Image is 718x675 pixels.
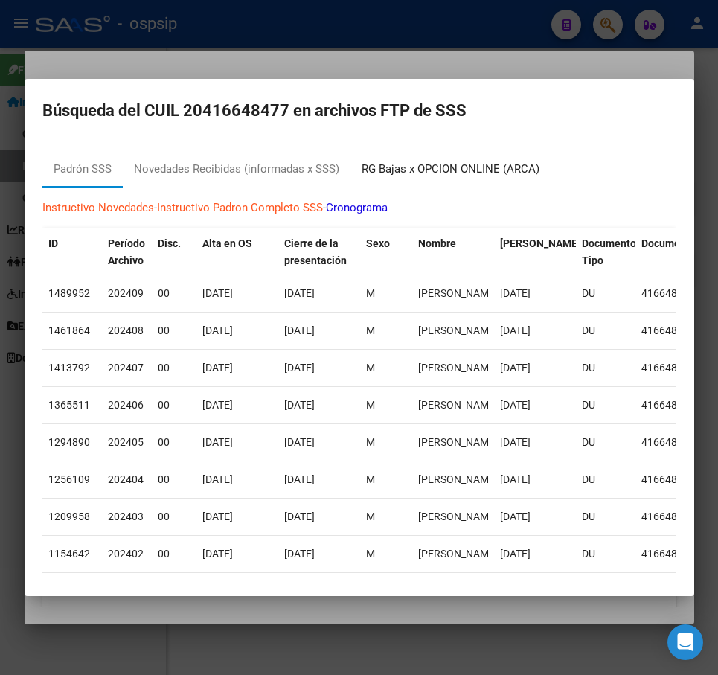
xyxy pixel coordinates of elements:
[284,362,315,374] span: [DATE]
[582,471,629,488] div: DU
[641,359,711,377] div: 41664847
[641,471,711,488] div: 41664847
[366,399,375,411] span: M
[48,237,58,249] span: ID
[48,362,90,374] span: 1413792
[500,324,531,336] span: [DATE]
[284,399,315,411] span: [DATE]
[284,237,347,266] span: Cierre de la presentación
[202,548,233,560] span: [DATE]
[500,362,531,374] span: [DATE]
[582,285,629,302] div: DU
[576,228,635,277] datatable-header-cell: Documento Tipo
[157,201,323,214] a: Instructivo Padron Completo SSS
[418,548,498,560] span: ANTONIO BRANDON JOEL
[42,97,676,125] h2: Búsqueda del CUIL 20416648477 en archivos FTP de SSS
[500,399,531,411] span: [DATE]
[641,237,696,249] span: Documento
[284,436,315,448] span: [DATE]
[48,287,90,299] span: 1489952
[582,237,636,266] span: Documento Tipo
[494,228,576,277] datatable-header-cell: Fecha Nac.
[418,237,456,249] span: Nombre
[500,511,531,522] span: [DATE]
[500,237,583,249] span: [PERSON_NAME].
[108,436,144,448] span: 202405
[202,324,233,336] span: [DATE]
[108,324,144,336] span: 202408
[582,508,629,525] div: DU
[202,473,233,485] span: [DATE]
[366,473,375,485] span: M
[108,511,144,522] span: 202403
[366,548,375,560] span: M
[366,324,375,336] span: M
[641,285,711,302] div: 41664847
[158,471,190,488] div: 00
[500,436,531,448] span: [DATE]
[158,322,190,339] div: 00
[284,287,315,299] span: [DATE]
[500,473,531,485] span: [DATE]
[158,397,190,414] div: 00
[108,548,144,560] span: 202402
[48,473,90,485] span: 1256109
[366,362,375,374] span: M
[158,508,190,525] div: 00
[196,228,278,277] datatable-header-cell: Alta en OS
[418,324,498,336] span: ANTONIO BRANDON JOEL
[582,546,629,563] div: DU
[360,228,412,277] datatable-header-cell: Sexo
[418,399,498,411] span: ANTONIO BRANDON JOEL
[42,228,102,277] datatable-header-cell: ID
[641,397,711,414] div: 41664847
[48,436,90,448] span: 1294890
[158,546,190,563] div: 00
[641,546,711,563] div: 41664847
[42,201,154,214] a: Instructivo Novedades
[48,324,90,336] span: 1461864
[284,511,315,522] span: [DATE]
[42,199,676,217] p: - -
[412,228,494,277] datatable-header-cell: Nombre
[582,397,629,414] div: DU
[108,362,144,374] span: 202407
[134,161,339,178] div: Novedades Recibidas (informadas x SSS)
[278,228,360,277] datatable-header-cell: Cierre de la presentación
[108,473,144,485] span: 202404
[641,508,711,525] div: 41664847
[158,434,190,451] div: 00
[284,473,315,485] span: [DATE]
[108,287,144,299] span: 202409
[500,287,531,299] span: [DATE]
[158,237,181,249] span: Disc.
[284,548,315,560] span: [DATE]
[366,287,375,299] span: M
[366,436,375,448] span: M
[418,287,498,299] span: ANTONIO BRANDON JOEL
[635,228,717,277] datatable-header-cell: Documento
[202,237,252,249] span: Alta en OS
[158,285,190,302] div: 00
[641,434,711,451] div: 41664847
[202,362,233,374] span: [DATE]
[418,436,498,448] span: ANTONIO BRANDON JOEL
[284,324,315,336] span: [DATE]
[667,624,703,660] div: Open Intercom Messenger
[418,362,498,374] span: ANTONIO BRANDON JOEL
[158,359,190,377] div: 00
[48,548,90,560] span: 1154642
[102,228,152,277] datatable-header-cell: Período Archivo
[202,287,233,299] span: [DATE]
[582,322,629,339] div: DU
[582,359,629,377] div: DU
[366,511,375,522] span: M
[48,399,90,411] span: 1365511
[326,201,388,214] a: Cronograma
[202,511,233,522] span: [DATE]
[582,434,629,451] div: DU
[418,473,498,485] span: ANTONIO BRANDON JOEL
[108,399,144,411] span: 202406
[48,511,90,522] span: 1209958
[641,322,711,339] div: 41664847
